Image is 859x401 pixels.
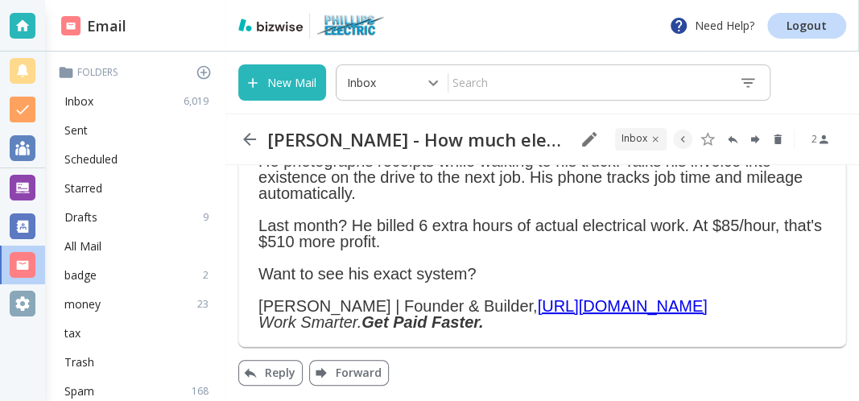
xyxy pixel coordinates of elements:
[58,348,218,377] div: Trash
[64,354,94,370] p: Trash
[812,132,817,147] p: 2
[768,130,787,149] button: Delete
[64,383,94,399] p: Spam
[58,116,218,145] div: Sent
[58,87,218,116] div: Inbox6,019
[347,75,376,91] p: Inbox
[622,131,647,147] p: INBOX
[58,232,218,261] div: All Mail
[58,319,218,348] div: tax
[267,128,567,151] h2: [PERSON_NAME] - How much electrical work could you do in 90 minutes?
[58,203,218,232] div: Drafts9
[64,209,97,225] p: Drafts
[64,296,101,312] p: money
[203,210,215,225] p: 9
[767,13,846,39] a: Logout
[448,68,726,97] input: Search
[309,360,389,386] button: Forward
[58,64,218,81] p: Folders
[723,130,742,149] button: Reply
[316,13,386,39] img: Phillips Electric
[64,325,81,341] p: tax
[203,268,215,283] p: 2
[64,267,97,283] p: badge
[801,120,840,159] button: See Participants
[58,261,218,290] div: badge2
[64,180,102,196] p: Starred
[197,297,215,312] p: 23
[58,145,218,174] div: Scheduled
[61,15,126,37] h2: Email
[192,384,215,399] p: 168
[184,94,215,109] p: 6,019
[64,93,93,110] p: Inbox
[64,238,101,254] p: All Mail
[669,16,754,35] p: Need Help?
[61,16,81,35] img: DashboardSidebarEmail.svg
[64,122,88,138] p: Sent
[238,360,303,386] button: Reply
[58,174,218,203] div: Starred
[745,130,765,149] button: Forward
[64,151,118,167] p: Scheduled
[787,20,827,31] p: Logout
[58,290,218,319] div: money23
[238,64,326,101] button: New Mail
[238,19,303,31] img: bizwise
